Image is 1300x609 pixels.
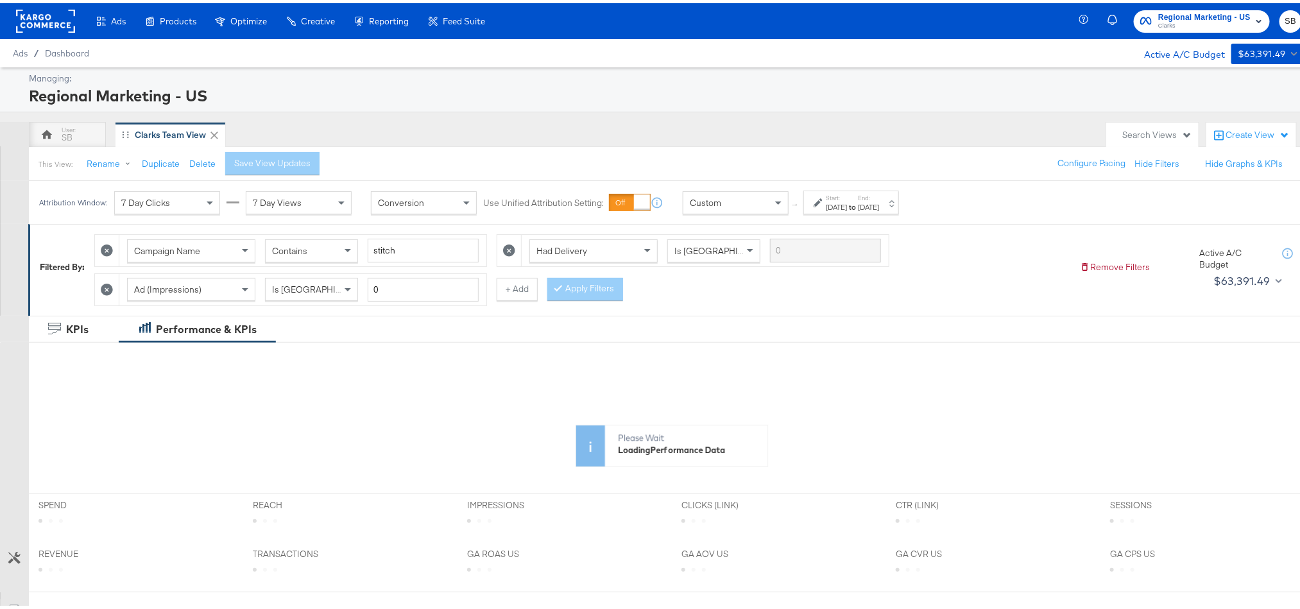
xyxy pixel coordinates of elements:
span: Creative [301,13,335,23]
div: KPIs [38,490,57,502]
div: KPIs [66,319,89,334]
input: Enter a number [368,275,479,298]
span: Custom [690,194,721,205]
button: Delete [189,155,216,167]
span: Feed Suite [443,13,485,23]
button: Rename [78,150,144,173]
span: ↑ [790,200,802,204]
span: Optimize [230,13,267,23]
button: Hide Filters [1134,155,1179,167]
div: $63,391.49 [1238,43,1286,59]
div: SB [62,128,73,141]
span: Contains [272,242,307,253]
span: Ads [13,45,28,55]
span: 7 Day Clicks [121,194,170,205]
text: ROI [1210,569,1221,584]
label: Start: [826,191,847,199]
span: Regional Marketing - US [1158,8,1251,21]
button: Remove Filters [1080,258,1150,270]
div: Managing: [29,69,1299,81]
span: Ads [111,13,126,23]
span: Ad (Impressions) [134,280,201,292]
div: Active A/C Budget [1131,40,1225,60]
button: Hide Graphs & KPIs [1205,155,1283,167]
input: Enter a search term [368,236,479,259]
button: $63,391.49 [1208,268,1285,288]
div: Drag to reorder tab [122,128,129,135]
div: Create View [1226,126,1290,139]
div: $63,391.49 [1213,268,1270,287]
div: Performance & KPIs [156,319,257,334]
a: Dashboard [45,45,89,55]
button: Duplicate [142,155,180,167]
span: Is [GEOGRAPHIC_DATA] [272,280,370,292]
button: + Add [497,275,538,298]
strong: to [847,199,858,209]
div: [DATE] [858,199,879,209]
div: [DATE] [826,199,847,209]
span: Products [160,13,196,23]
span: Clarks [1158,18,1251,28]
div: Active A/C Budget [1199,244,1270,268]
div: Attribution Window: [38,195,108,204]
label: End: [858,191,879,199]
input: Enter a search term [770,236,881,259]
span: / [28,45,45,55]
button: Configure Pacing [1048,149,1134,172]
div: Filtered By: [40,258,85,270]
span: Had Delivery [536,242,587,253]
text: Amount (USD) [1177,528,1189,584]
label: Use Unified Attribution Setting: [483,194,604,206]
span: 7 Day Views [253,194,302,205]
div: Clarks Team View [135,126,206,138]
span: SB [1285,11,1297,26]
span: Conversion [378,194,424,205]
div: This View: [38,156,73,166]
button: Regional Marketing - USClarks [1134,7,1270,30]
span: Campaign Name [134,242,200,253]
span: Is [GEOGRAPHIC_DATA] [674,242,773,253]
div: Regional Marketing - US [29,81,1299,103]
span: Reporting [369,13,409,23]
div: Search Views [1122,126,1192,138]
